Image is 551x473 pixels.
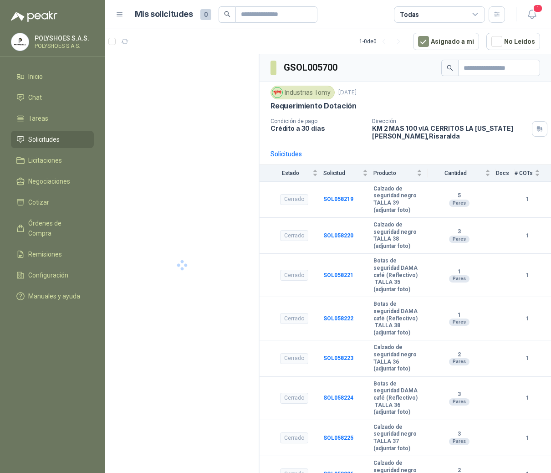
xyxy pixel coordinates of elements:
[323,196,353,202] a: SOL058219
[515,314,540,323] b: 1
[224,11,230,17] span: search
[372,124,528,140] p: KM 2 MAS 100 vIA CERRITOS LA [US_STATE] [PERSON_NAME] , Risaralda
[284,61,339,75] h3: GSOL005700
[11,33,29,51] img: Company Logo
[323,435,353,441] a: SOL058225
[524,6,540,23] button: 1
[280,353,308,364] div: Cerrado
[280,432,308,443] div: Cerrado
[272,87,282,98] img: Company Logo
[496,165,515,181] th: Docs
[11,89,94,106] a: Chat
[11,215,94,242] a: Órdenes de Compra
[338,88,357,97] p: [DATE]
[28,134,60,144] span: Solicitudes
[515,271,540,280] b: 1
[28,176,70,186] span: Negociaciones
[323,395,353,401] a: SOL058224
[280,270,308,281] div: Cerrado
[11,246,94,263] a: Remisiones
[515,394,540,402] b: 1
[280,230,308,241] div: Cerrado
[515,195,540,204] b: 1
[270,118,365,124] p: Condición de pago
[270,101,357,111] p: Requerimiento Dotación
[11,288,94,305] a: Manuales y ayuda
[515,170,533,176] span: # COTs
[11,68,94,85] a: Inicio
[449,319,469,326] div: Pares
[449,438,469,445] div: Pares
[280,194,308,205] div: Cerrado
[28,93,42,103] span: Chat
[11,173,94,190] a: Negociaciones
[413,33,479,50] button: Asignado a mi
[449,275,469,283] div: Pares
[359,34,406,49] div: 1 - 0 de 0
[28,249,62,259] span: Remisiones
[372,118,528,124] p: Dirección
[35,43,92,49] p: POLYSHOES S.A.S.
[486,33,540,50] button: No Leídos
[447,65,453,71] span: search
[515,354,540,363] b: 1
[270,149,302,159] div: Solicitudes
[373,257,422,293] b: Botas de seguridad DAMA café (Reflectivo) TALLA 35 (adjuntar foto)
[323,272,353,278] a: SOL058221
[400,10,419,20] div: Todas
[373,185,422,214] b: Calzado de seguridad negro TALLA 39 (adjuntar foto)
[11,267,94,284] a: Configuración
[323,165,373,181] th: Solicitud
[35,35,92,41] p: POLYSHOES S.A.S.
[373,424,422,452] b: Calzado de seguridad negro TALLA 37 (adjuntar foto)
[28,113,48,123] span: Tareas
[11,194,94,211] a: Cotizar
[373,170,415,176] span: Producto
[323,355,353,361] a: SOL058223
[280,313,308,324] div: Cerrado
[323,232,353,239] a: SOL058220
[428,431,490,438] b: 3
[11,11,57,22] img: Logo peakr
[428,228,490,236] b: 3
[28,197,49,207] span: Cotizar
[373,380,422,416] b: Botas de seguridad DAMA café (Reflectivo) TALLA 36 (adjuntar foto)
[270,86,335,99] div: Industrias Tomy
[28,218,85,238] span: Órdenes de Compra
[373,165,428,181] th: Producto
[533,4,543,13] span: 1
[323,315,353,322] a: SOL058222
[11,152,94,169] a: Licitaciones
[428,312,490,319] b: 1
[449,398,469,406] div: Pares
[428,170,483,176] span: Cantidad
[428,268,490,276] b: 1
[11,110,94,127] a: Tareas
[515,434,540,442] b: 1
[515,165,551,181] th: # COTs
[28,155,62,165] span: Licitaciones
[373,221,422,250] b: Calzado de seguridad negro TALLA 38 (adjuntar foto)
[11,131,94,148] a: Solicitudes
[428,391,490,398] b: 3
[200,9,211,20] span: 0
[323,170,361,176] span: Solicitud
[428,165,496,181] th: Cantidad
[260,165,323,181] th: Estado
[28,72,43,82] span: Inicio
[28,270,68,280] span: Configuración
[280,393,308,404] div: Cerrado
[449,358,469,365] div: Pares
[28,291,80,301] span: Manuales y ayuda
[270,124,365,132] p: Crédito a 30 días
[428,192,490,200] b: 5
[515,231,540,240] b: 1
[373,344,422,372] b: Calzado de seguridad negro TALLA 36 (adjuntar foto)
